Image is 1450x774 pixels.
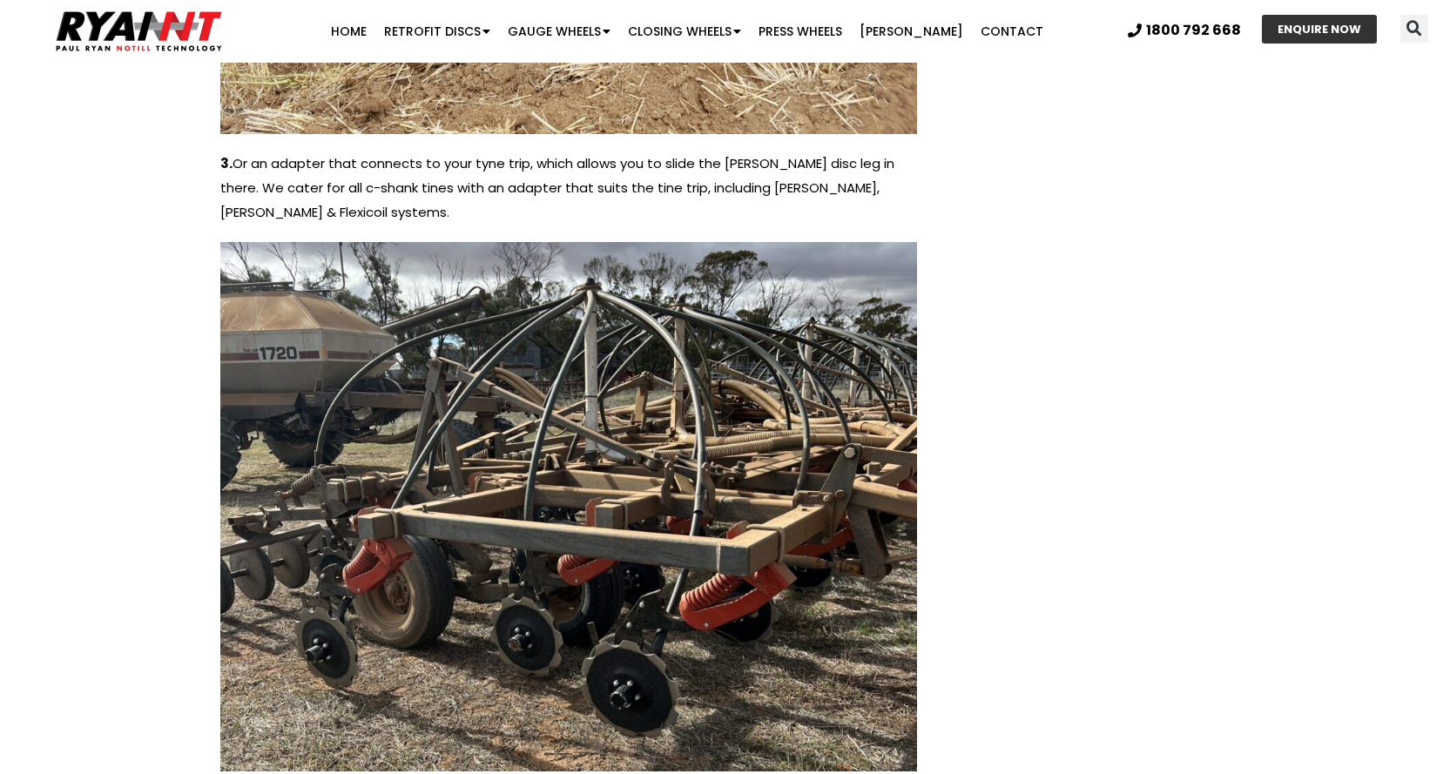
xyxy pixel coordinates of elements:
a: Retrofit Discs [375,14,499,49]
span: 1800 792 668 [1146,24,1241,37]
a: 1800 792 668 [1128,24,1241,37]
a: Home [322,14,375,49]
a: ENQUIRE NOW [1262,15,1377,44]
img: Disc seeder - RYAN NT Flexicoil Double Discs [220,242,917,771]
a: Gauge Wheels [499,14,619,49]
strong: 3. [220,154,233,172]
span: Or an adapter that connects to your tyne trip, which allows you to slide the [PERSON_NAME] disc l... [220,154,894,221]
nav: Menu [281,14,1094,49]
img: Ryan NT logo [52,4,226,58]
span: ENQUIRE NOW [1278,24,1361,35]
div: Search [1400,15,1428,43]
a: Closing Wheels [619,14,750,49]
a: Press Wheels [750,14,851,49]
a: [PERSON_NAME] [851,14,972,49]
a: Contact [972,14,1052,49]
